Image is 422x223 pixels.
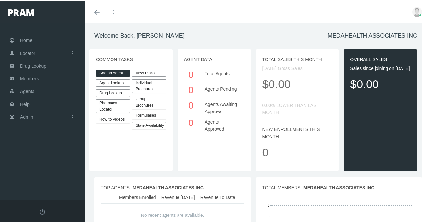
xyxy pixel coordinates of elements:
span: Home [20,33,32,45]
span: Members [20,71,39,84]
a: Drug Lookup [96,88,130,96]
p: COMMON TASKS [96,55,166,62]
span: MEDAHEALTH ASSOCIATES INC [133,184,204,189]
p: OVERALL SALES [350,55,411,62]
div: Agents Pending [200,81,243,96]
div: 0 [187,81,195,96]
h1: MEDAHEALTH ASSOCIATES INC [328,31,417,38]
div: No recent agents are available. [103,205,242,222]
a: Agent Lookup [96,78,130,85]
p: $0.00 [350,74,411,92]
div: 0 [187,66,195,81]
a: State Availability [132,121,166,128]
tspan: 6 [267,202,269,206]
th: Revenue To Date [198,190,238,203]
div: 0 [187,96,195,111]
p: TOTAL MEMBERS - [262,183,416,190]
th: Revenue [DATE] [159,190,198,203]
div: Individual Brochures [132,78,166,92]
div: Total Agents [200,66,243,81]
th: Members Enrolled [116,190,159,203]
span: [DATE] Gross Sales [262,64,303,70]
a: Add an Agent [96,68,130,76]
h1: Welcome Back, [PERSON_NAME] [94,31,185,38]
div: Group Brochures [132,94,166,108]
a: How to Videos [96,114,130,122]
div: Agents Awaiting Approval [200,96,243,114]
span: TOP AGENTS - [101,184,204,189]
p: $0.00 [262,74,333,92]
span: Agents [20,84,34,96]
a: View Plans [132,68,166,76]
span: Locator [20,46,35,58]
img: user-placeholder.jpg [412,6,422,16]
span: 0.00% LOWER THAN LAST MONTH [262,101,319,114]
div: 0 [187,114,195,129]
span: Help [20,97,30,109]
span: MEDAHEALTH ASSOCIATES INC [303,184,374,189]
img: PRAM_20_x_78.png [8,8,34,15]
span: Sales since joining on [DATE] [350,64,410,70]
p: NEW ENROLLMENTS THIS MONTH [262,125,333,139]
p: TOTAL SALES THIS MONTH [262,55,333,62]
div: Formularies [132,111,166,118]
span: Admin [20,110,33,122]
a: Pharmacy Locator [96,98,130,112]
tspan: 5 [267,213,269,216]
span: Drug Lookup [20,59,46,71]
p: AGENT DATA [184,55,244,62]
div: Agents Approved [200,114,243,131]
p: 0 [262,142,333,160]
